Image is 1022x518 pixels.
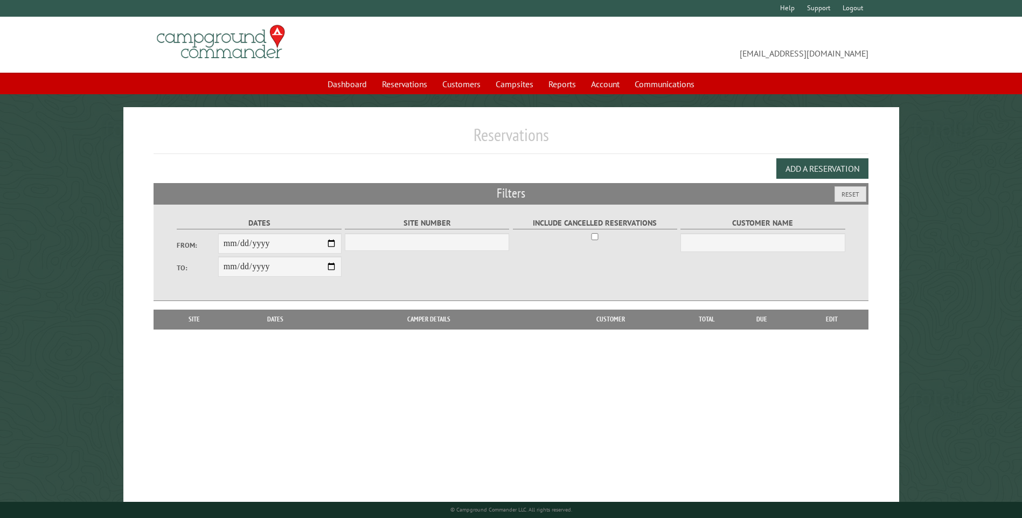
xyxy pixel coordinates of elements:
[835,186,866,202] button: Reset
[177,263,218,273] label: To:
[585,74,626,94] a: Account
[177,240,218,250] label: From:
[345,217,509,229] label: Site Number
[511,30,868,60] span: [EMAIL_ADDRESS][DOMAIN_NAME]
[796,310,868,329] th: Edit
[159,310,229,329] th: Site
[680,217,845,229] label: Customer Name
[685,310,728,329] th: Total
[230,310,322,329] th: Dates
[154,21,288,63] img: Campground Commander
[321,74,373,94] a: Dashboard
[177,217,341,229] label: Dates
[436,74,487,94] a: Customers
[542,74,582,94] a: Reports
[536,310,685,329] th: Customer
[450,506,572,513] small: © Campground Commander LLC. All rights reserved.
[628,74,701,94] a: Communications
[728,310,796,329] th: Due
[513,217,677,229] label: Include Cancelled Reservations
[322,310,536,329] th: Camper Details
[154,183,868,204] h2: Filters
[776,158,868,179] button: Add a Reservation
[489,74,540,94] a: Campsites
[154,124,868,154] h1: Reservations
[376,74,434,94] a: Reservations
